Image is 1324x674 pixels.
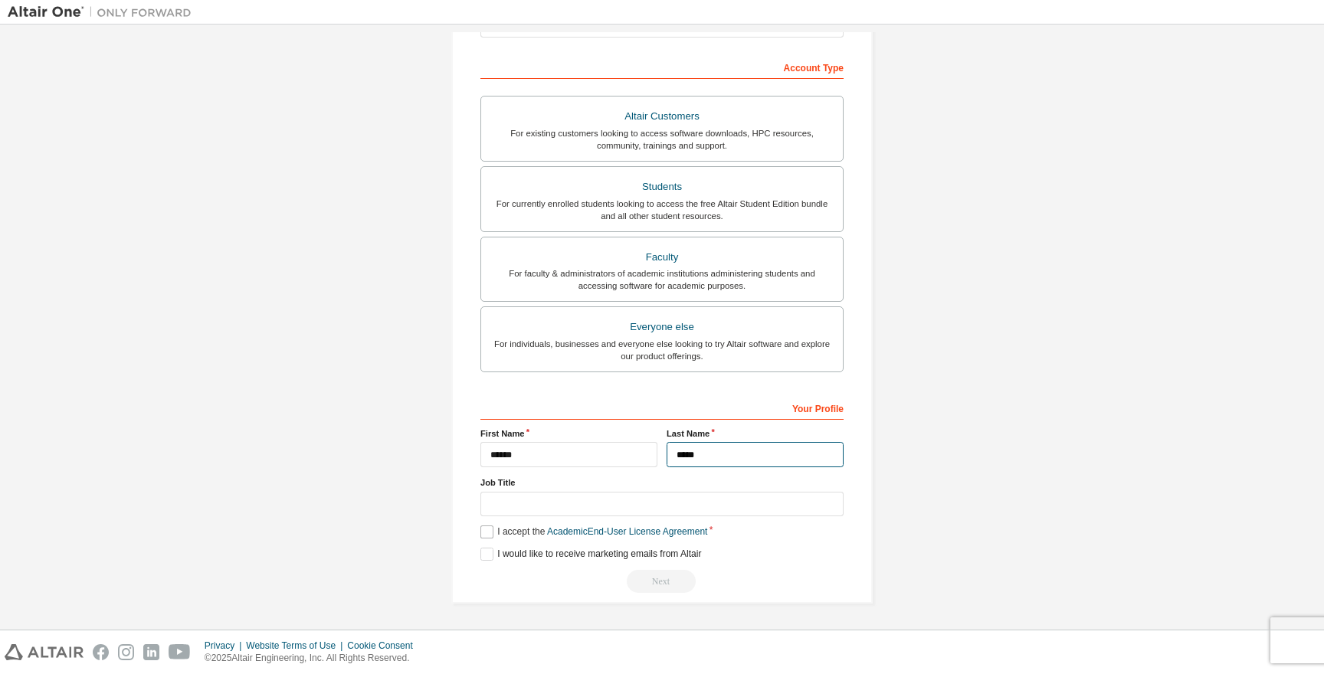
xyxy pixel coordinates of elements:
[490,338,834,362] div: For individuals, businesses and everyone else looking to try Altair software and explore our prod...
[547,526,707,537] a: Academic End-User License Agreement
[347,640,421,652] div: Cookie Consent
[5,644,84,660] img: altair_logo.svg
[480,525,707,538] label: I accept the
[480,427,657,440] label: First Name
[667,427,844,440] label: Last Name
[490,198,834,222] div: For currently enrolled students looking to access the free Altair Student Edition bundle and all ...
[246,640,347,652] div: Website Terms of Use
[480,476,844,489] label: Job Title
[490,316,834,338] div: Everyone else
[490,247,834,268] div: Faculty
[480,395,844,420] div: Your Profile
[480,54,844,79] div: Account Type
[205,640,246,652] div: Privacy
[143,644,159,660] img: linkedin.svg
[8,5,199,20] img: Altair One
[490,267,834,292] div: For faculty & administrators of academic institutions administering students and accessing softwa...
[490,176,834,198] div: Students
[93,644,109,660] img: facebook.svg
[169,644,191,660] img: youtube.svg
[118,644,134,660] img: instagram.svg
[490,127,834,152] div: For existing customers looking to access software downloads, HPC resources, community, trainings ...
[205,652,422,665] p: © 2025 Altair Engineering, Inc. All Rights Reserved.
[490,106,834,127] div: Altair Customers
[480,548,701,561] label: I would like to receive marketing emails from Altair
[480,570,844,593] div: Read and acccept EULA to continue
